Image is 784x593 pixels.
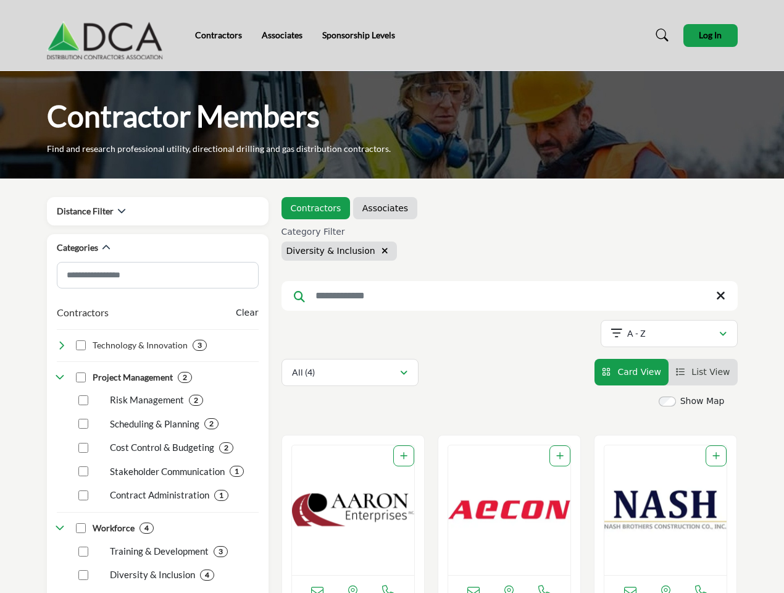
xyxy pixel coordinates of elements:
input: Select Training & Development checkbox [78,547,88,557]
a: View List [676,367,730,377]
h2: Distance Filter [57,205,114,217]
a: Add To List [556,451,564,461]
b: 2 [209,419,214,428]
span: Log In [699,30,722,40]
img: Site Logo [47,11,169,60]
li: Card View [594,359,669,385]
a: Contractors [291,202,341,214]
span: List View [691,367,730,377]
button: Log In [683,24,738,47]
b: 3 [198,341,202,350]
p: All (4) [292,366,315,379]
img: Aaron Enterprises Inc. [292,445,414,575]
input: Select Project Management checkbox [76,372,86,382]
img: AECON Group Inc. [448,445,570,575]
b: 3 [219,547,223,556]
input: Select Technology & Innovation checkbox [76,340,86,350]
input: Select Scheduling & Planning checkbox [78,419,88,429]
div: 4 Results For Workforce [140,523,154,534]
div: 1 Results For Stakeholder Communication [230,466,244,477]
buton: Clear [236,306,259,319]
div: 3 Results For Training & Development [214,546,228,557]
h4: Technology & Innovation: Leveraging cutting-edge tools, systems, and processes to optimize effici... [93,339,188,351]
b: 1 [219,491,223,500]
h1: Contractor Members [47,97,320,135]
a: Open Listing in new tab [292,445,414,575]
div: 2 Results For Risk Management [189,395,203,406]
input: Search Category [57,262,259,288]
input: Search Keyword [281,281,738,311]
li: List View [669,359,738,385]
b: 1 [235,467,239,476]
div: 2 Results For Scheduling & Planning [204,418,219,429]
a: Open Listing in new tab [604,445,727,575]
input: Select Cost Control & Budgeting checkbox [78,443,88,453]
button: All (4) [281,359,419,386]
label: Show Map [680,395,725,408]
h2: Categories [57,242,98,254]
p: Cost Control & Budgeting: Managing project finances, tracking expenses, and ensuring adherence to... [110,440,214,455]
b: 2 [224,444,228,452]
span: Diversity & Inclusion [286,246,375,256]
div: 4 Results For Diversity & Inclusion [200,570,214,581]
p: Contract Administration: Handling all aspects of project contracts, including negotiation, execut... [110,488,209,502]
b: 4 [205,571,209,579]
input: Select Diversity & Inclusion checkbox [78,570,88,580]
a: Sponsorship Levels [322,30,395,40]
a: View Card [602,367,661,377]
button: Contractors [57,305,109,320]
p: Stakeholder Communication: Maintaining clear, transparent, and timely communication with all proj... [110,465,225,479]
div: 3 Results For Technology & Innovation [193,340,207,351]
h4: Project Management: Effective planning, coordination, and oversight to deliver projects on time, ... [93,371,173,384]
a: Add To List [712,451,720,461]
div: 1 Results For Contract Administration [214,490,228,501]
h6: Category Filter [281,227,398,237]
p: A - Z [627,327,646,340]
input: Select Stakeholder Communication checkbox [78,466,88,476]
input: Select Contract Administration checkbox [78,490,88,500]
p: Find and research professional utility, directional drilling and gas distribution contractors. [47,143,391,155]
p: Risk Management: Identifying, assessing, and mitigating potential project risks and uncertainties. [110,393,184,407]
input: Select Risk Management checkbox [78,395,88,405]
span: Card View [617,367,661,377]
a: Search [644,25,677,45]
input: Select Workforce checkbox [76,523,86,533]
a: Associates [262,30,302,40]
h4: Workforce: Skilled, experienced, and diverse professionals dedicated to excellence in all aspects... [93,522,135,534]
button: A - Z [601,320,738,347]
a: Associates [362,202,408,214]
b: 2 [194,396,198,405]
b: 4 [144,524,149,532]
div: 2 Results For Project Management [178,372,192,383]
a: Add To List [400,451,407,461]
b: 2 [183,373,187,382]
a: Contractors [195,30,242,40]
a: Open Listing in new tab [448,445,570,575]
p: Training & Development: Providing ongoing education and skill development opportunities for pipel... [110,544,209,558]
p: Scheduling & Planning: Developing detailed project timelines, milestones, and resource allocation... [110,417,199,431]
p: Diversity & Inclusion: Fostering a diverse and inclusive workplace that values and respects all i... [110,568,195,582]
div: 2 Results For Cost Control & Budgeting [219,442,233,453]
img: Nash Brothers Construction Co., Inc. [604,445,727,575]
